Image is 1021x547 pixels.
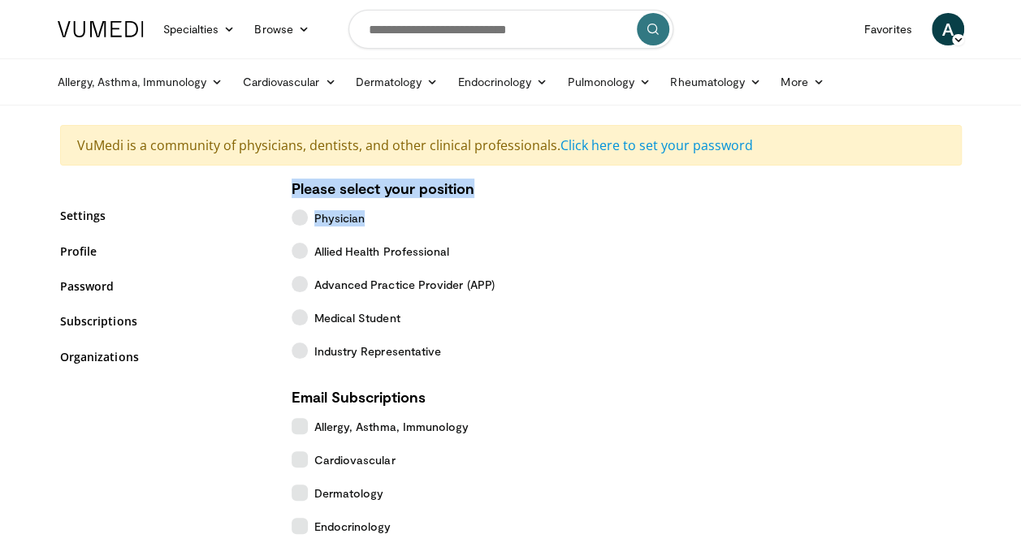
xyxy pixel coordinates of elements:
span: Dermatology [314,485,384,502]
span: Industry Representative [314,342,442,360]
a: Settings [60,207,267,224]
a: Favorites [854,13,922,45]
span: Advanced Practice Provider (APP) [314,276,495,293]
span: Cardiovascular [314,451,396,468]
a: A [932,13,964,45]
a: Pulmonology [557,66,660,98]
a: Password [60,278,267,295]
a: Allergy, Asthma, Immunology [48,66,233,98]
a: Browse [244,13,319,45]
input: Search topics, interventions [348,10,673,49]
a: Subscriptions [60,312,267,329]
strong: Please select your position [292,179,474,197]
strong: Email Subscriptions [292,388,426,406]
span: Allergy, Asthma, Immunology [314,418,469,435]
a: More [771,66,833,98]
span: Allied Health Professional [314,243,450,260]
a: Profile [60,243,267,260]
a: Endocrinology [448,66,557,98]
a: Cardiovascular [232,66,345,98]
span: Endocrinology [314,518,392,535]
a: Rheumatology [660,66,771,98]
a: Click here to set your password [560,136,753,154]
a: Organizations [60,348,267,365]
a: Specialties [154,13,245,45]
div: VuMedi is a community of physicians, dentists, and other clinical professionals. [60,125,962,166]
span: Medical Student [314,309,400,326]
img: VuMedi Logo [58,21,144,37]
span: Physician [314,209,366,226]
a: Dermatology [346,66,448,98]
